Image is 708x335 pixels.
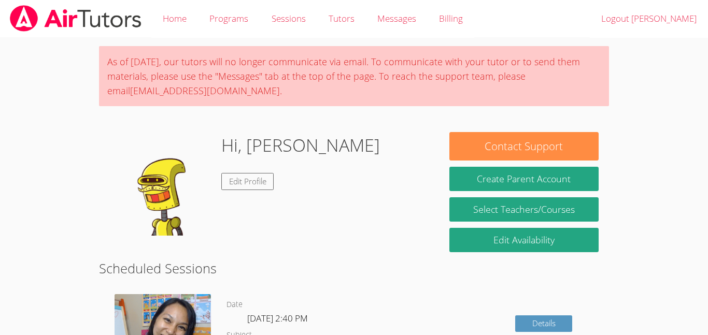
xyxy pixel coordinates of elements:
span: Messages [377,12,416,24]
h2: Scheduled Sessions [99,258,609,278]
dt: Date [226,298,243,311]
a: Details [515,315,572,332]
h1: Hi, [PERSON_NAME] [221,132,380,158]
img: default.png [109,132,213,236]
a: Select Teachers/Courses [449,197,599,222]
span: [DATE] 2:40 PM [247,312,308,324]
a: Edit Availability [449,228,599,252]
img: airtutors_banner-c4298cdbf04f3fff15de1276eac7730deb9818008684d7c2e4769d2f7ddbe033.png [9,5,143,32]
button: Contact Support [449,132,599,161]
a: Edit Profile [221,173,274,190]
button: Create Parent Account [449,167,599,191]
div: As of [DATE], our tutors will no longer communicate via email. To communicate with your tutor or ... [99,46,609,106]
